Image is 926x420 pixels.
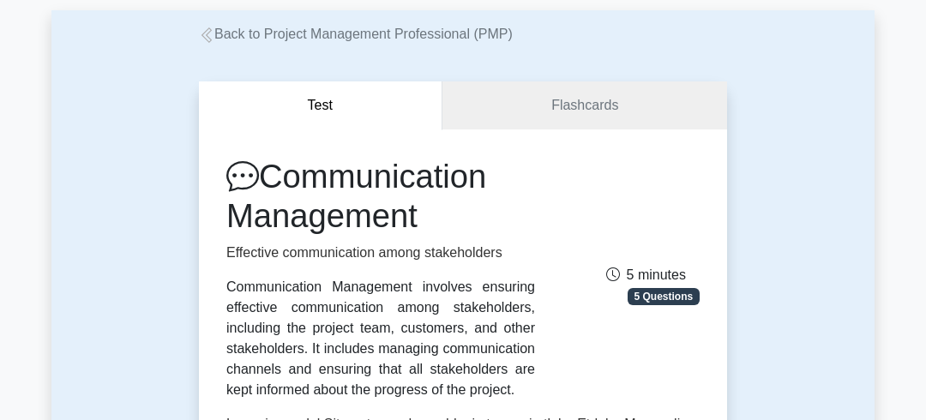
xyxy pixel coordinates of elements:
[442,81,727,130] a: Flashcards
[226,277,535,400] div: Communication Management involves ensuring effective communication among stakeholders, including ...
[606,267,686,282] span: 5 minutes
[628,288,700,305] span: 5 Questions
[226,243,535,263] p: Effective communication among stakeholders
[199,81,442,130] button: Test
[226,157,535,236] h1: Communication Management
[199,27,513,41] a: Back to Project Management Professional (PMP)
